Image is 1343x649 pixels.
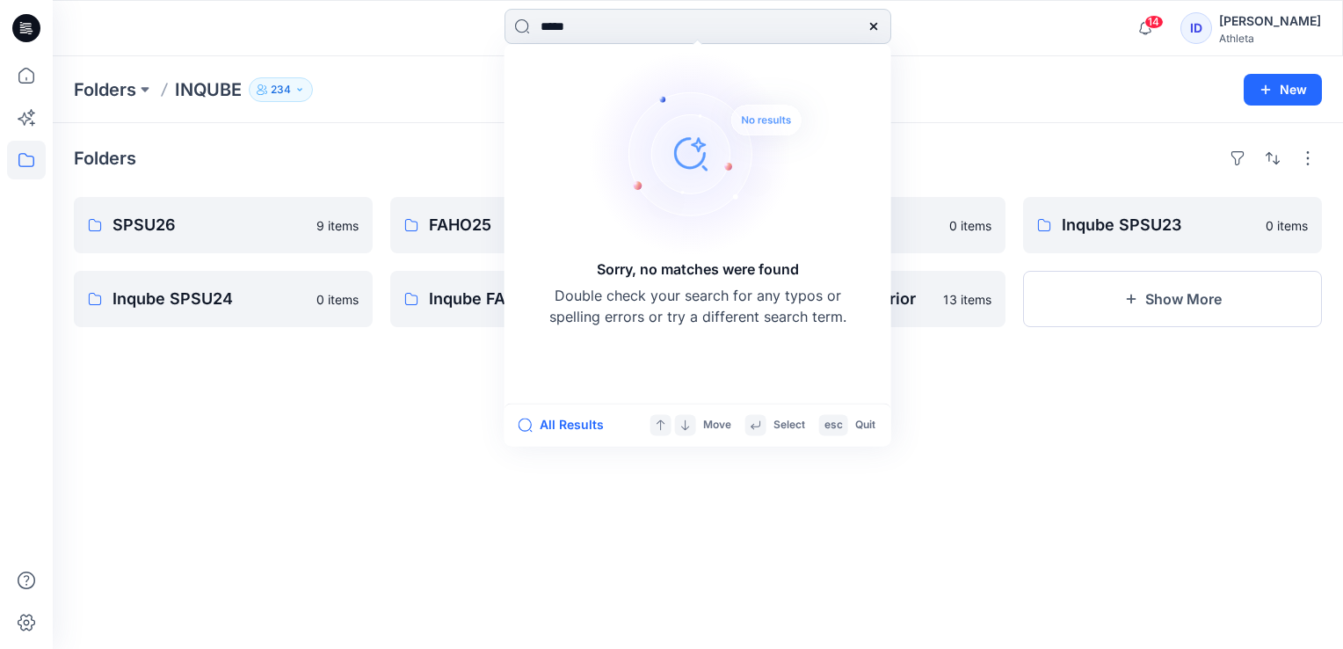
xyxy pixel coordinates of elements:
[703,416,731,434] p: Move
[1219,11,1321,32] div: [PERSON_NAME]
[271,80,291,99] p: 234
[113,213,306,237] p: SPSU26
[1023,271,1322,327] button: Show More
[74,271,373,327] a: Inqube SPSU240 items
[390,197,689,253] a: FAHO250 items
[74,148,136,169] h4: Folders
[1244,74,1322,106] button: New
[316,216,359,235] p: 9 items
[1062,213,1255,237] p: Inqube SPSU23
[113,287,306,311] p: Inqube SPSU24
[597,259,799,280] h5: Sorry, no matches were found
[74,77,136,102] a: Folders
[429,287,622,311] p: Inqube FAHO23
[773,416,805,434] p: Select
[519,414,615,435] button: All Results
[175,77,242,102] p: INQUBE
[855,416,875,434] p: Quit
[390,271,689,327] a: Inqube FAHO230 items
[949,216,991,235] p: 0 items
[316,290,359,309] p: 0 items
[1266,216,1308,235] p: 0 items
[1219,32,1321,45] div: Athleta
[1144,15,1164,29] span: 14
[548,285,847,327] p: Double check your search for any typos or spelling errors or try a different search term.
[1180,12,1212,44] div: ID
[589,47,835,259] img: Sorry, no matches were found
[74,197,373,253] a: SPSU269 items
[429,213,622,237] p: FAHO25
[1023,197,1322,253] a: Inqube SPSU230 items
[249,77,313,102] button: 234
[943,290,991,309] p: 13 items
[824,416,843,434] p: esc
